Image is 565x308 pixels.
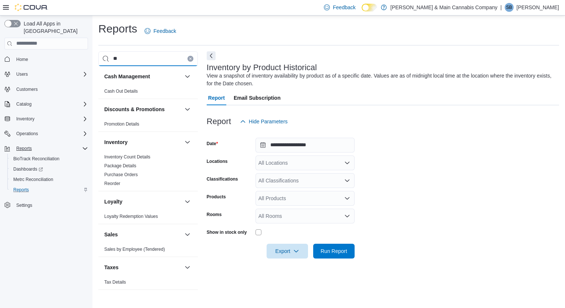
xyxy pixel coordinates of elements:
div: Inventory [98,153,198,191]
div: Loyalty [98,212,198,224]
h3: Inventory by Product Historical [207,63,317,72]
div: View a snapshot of inventory availability by product as of a specific date. Values are as of midn... [207,72,555,88]
span: Dark Mode [362,11,362,12]
a: Dashboards [7,164,91,174]
a: BioTrack Reconciliation [10,154,62,163]
span: Tax Details [104,279,126,285]
button: Hide Parameters [237,114,291,129]
a: Reorder [104,181,120,186]
button: Metrc Reconciliation [7,174,91,185]
button: Loyalty [104,198,182,205]
span: Dashboards [13,166,43,172]
a: Inventory Count Details [104,154,150,160]
button: Inventory [13,114,37,123]
span: BioTrack Reconciliation [10,154,88,163]
span: Inventory [16,116,34,122]
button: Taxes [183,263,192,272]
span: Dashboards [10,165,88,174]
button: Discounts & Promotions [104,106,182,113]
button: Catalog [13,100,34,109]
button: Users [1,69,91,79]
p: [PERSON_NAME] & Main Cannabis Company [390,3,497,12]
img: Cova [15,4,48,11]
span: Export [271,244,304,259]
p: [PERSON_NAME] [517,3,559,12]
span: Home [13,55,88,64]
button: Reports [13,144,35,153]
input: Dark Mode [362,4,377,11]
label: Products [207,194,226,200]
a: Promotion Details [104,122,139,127]
a: Settings [13,201,35,210]
span: BioTrack Reconciliation [13,156,60,162]
button: Loyalty [183,197,192,206]
label: Classifications [207,176,238,182]
a: Cash Out Details [104,89,138,94]
label: Rooms [207,212,222,218]
h3: Cash Management [104,73,150,80]
button: Open list of options [344,160,350,166]
span: Loyalty Redemption Values [104,213,158,219]
button: Inventory [1,114,91,124]
nav: Complex example [4,51,88,230]
a: Purchase Orders [104,172,138,177]
h3: Loyalty [104,198,122,205]
input: Press the down key to open a popover containing a calendar. [256,138,355,153]
a: Loyalty Redemption Values [104,214,158,219]
span: Report [208,90,225,105]
span: Feedback [333,4,355,11]
span: Reports [13,187,29,193]
button: BioTrack Reconciliation [7,154,91,164]
div: Taxes [98,278,198,290]
span: Sales by Employee (Tendered) [104,246,165,252]
label: Date [207,141,218,147]
button: Operations [1,129,91,139]
button: Settings [1,199,91,210]
button: Inventory [183,138,192,147]
span: Reorder [104,181,120,186]
a: Dashboards [10,165,46,174]
button: Open list of options [344,195,350,201]
div: Sales [98,245,198,257]
span: Inventory [13,114,88,123]
span: Purchase Orders [104,172,138,178]
label: Show in stock only [207,229,247,235]
span: Catalog [13,100,88,109]
button: Home [1,54,91,65]
button: Next [207,51,216,60]
h3: Inventory [104,138,128,146]
button: Customers [1,84,91,95]
button: Run Report [313,244,355,259]
span: Reports [16,146,32,151]
a: Home [13,55,31,64]
button: Open list of options [344,178,350,184]
a: Metrc Reconciliation [10,175,56,184]
span: Settings [16,202,32,208]
h3: Sales [104,231,118,238]
span: Reports [13,144,88,153]
a: Package Details [104,163,136,168]
span: Catalog [16,101,31,107]
button: Reports [1,143,91,154]
div: Steve Bruno [505,3,514,12]
span: Settings [13,200,88,209]
button: Catalog [1,99,91,109]
button: Operations [13,129,41,138]
span: Email Subscription [234,90,281,105]
button: Reports [7,185,91,195]
p: | [500,3,502,12]
a: Reports [10,185,32,194]
span: Users [13,70,88,79]
span: Feedback [153,27,176,35]
span: Cash Out Details [104,88,138,94]
span: SB [506,3,512,12]
a: Feedback [142,24,179,38]
span: Hide Parameters [249,118,288,125]
button: Users [13,70,31,79]
button: Open list of options [344,213,350,219]
span: Load All Apps in [GEOGRAPHIC_DATA] [21,20,88,35]
button: Inventory [104,138,182,146]
span: Operations [16,131,38,137]
a: Tax Details [104,280,126,285]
